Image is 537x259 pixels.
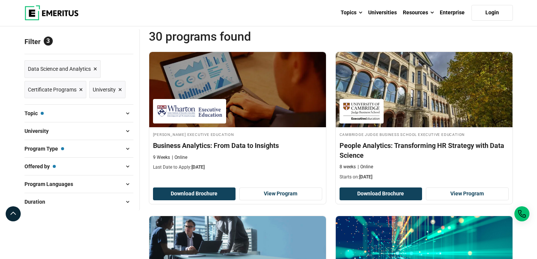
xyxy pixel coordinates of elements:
a: View Program [426,187,509,200]
p: Online [358,164,373,170]
h4: [PERSON_NAME] Executive Education [153,131,322,137]
button: Download Brochure [340,187,422,200]
a: Certificate Programs × [24,81,86,99]
h4: Cambridge Judge Business School Executive Education [340,131,509,137]
img: People Analytics: Transforming HR Strategy with Data Science | Online Data Science and Analytics ... [336,52,513,127]
a: University × [89,81,125,99]
a: Business Analytics Course by Wharton Executive Education - September 4, 2025 Wharton Executive Ed... [149,52,326,175]
p: Starts on: [340,174,509,180]
h4: People Analytics: Transforming HR Strategy with Data Science [340,141,509,160]
span: Topic [24,109,44,117]
span: Duration [24,198,51,206]
p: Filter [24,29,133,54]
button: Download Brochure [153,187,236,200]
img: Cambridge Judge Business School Executive Education [343,103,380,120]
button: Duration [24,196,133,207]
img: Wharton Executive Education [157,103,222,120]
a: Reset all [110,38,133,47]
span: 3 [44,37,53,46]
span: [DATE] [191,165,205,170]
span: University [24,127,55,135]
span: 30 Programs found [149,29,331,44]
span: Data Science and Analytics [28,65,91,73]
span: × [118,84,122,95]
a: Login [471,5,513,21]
span: University [93,85,116,94]
button: Offered by [24,161,133,172]
p: Last Date to Apply: [153,164,322,171]
span: × [79,84,83,95]
span: × [93,64,97,75]
span: Program Type [24,145,64,153]
span: Offered by [24,162,56,171]
a: Data Science and Analytics Course by Cambridge Judge Business School Executive Education - Septem... [336,52,513,184]
button: Topic [24,108,133,119]
a: View Program [239,187,322,200]
button: Program Type [24,143,133,154]
p: Online [172,154,187,161]
h4: Business Analytics: From Data to Insights [153,141,322,150]
button: Program Languages [24,178,133,190]
p: 9 Weeks [153,154,170,161]
span: Certificate Programs [28,85,76,94]
span: Program Languages [24,180,79,188]
img: Business Analytics: From Data to Insights | Online Business Analytics Course [149,52,326,127]
a: Data Science and Analytics × [24,60,101,78]
button: University [24,125,133,137]
span: [DATE] [359,174,372,180]
p: 8 weeks [340,164,356,170]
